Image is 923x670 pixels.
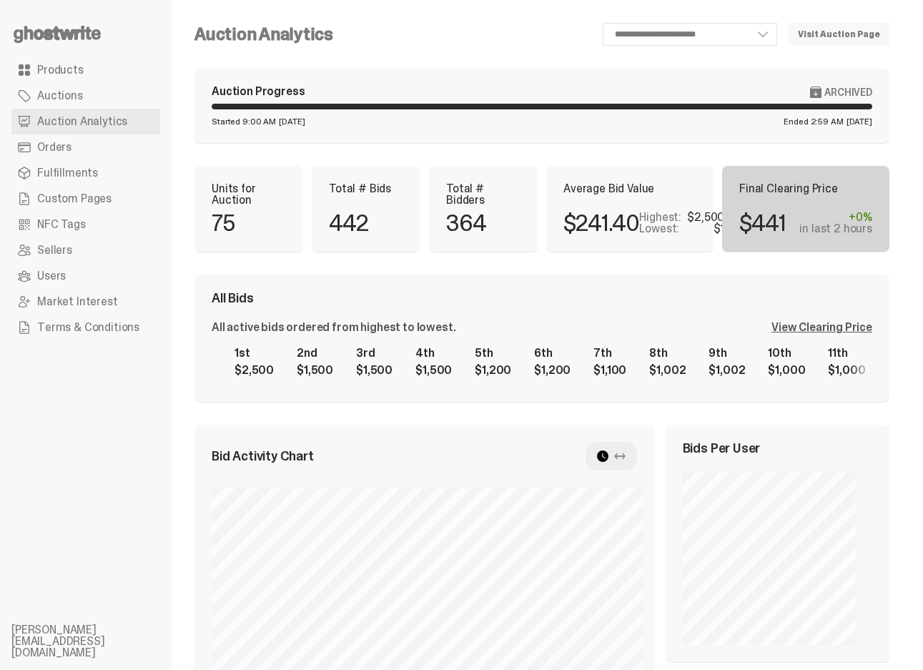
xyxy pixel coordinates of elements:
p: $241.40 [563,212,639,235]
div: 8th [649,348,686,359]
span: Ended 2:59 AM [784,117,843,126]
p: $441 [739,212,786,235]
div: 1st [235,348,274,359]
span: Users [37,270,66,282]
p: 442 [329,212,369,235]
span: All Bids [212,292,254,305]
div: $1,002 [709,365,745,376]
div: $1,000 [828,365,865,376]
p: Highest: [639,212,681,223]
a: Fulfillments [11,160,160,186]
div: 11th [828,348,865,359]
a: Terms & Conditions [11,315,160,340]
a: Orders [11,134,160,160]
div: $1,500 [415,365,452,376]
a: Auction Analytics [11,109,160,134]
p: Final Clearing Price [739,183,872,194]
span: Sellers [37,245,72,256]
span: Bids Per User [683,442,761,455]
div: $1,200 [475,365,511,376]
div: 9th [709,348,745,359]
span: [DATE] [847,117,872,126]
div: $1,100 [593,365,626,376]
span: [DATE] [279,117,305,126]
div: 3rd [356,348,393,359]
div: $1,000 [768,365,805,376]
span: Products [37,64,84,76]
div: $1,200 [534,365,571,376]
div: 7th [593,348,626,359]
div: Auction Progress [212,86,305,98]
p: Total # Bids [329,183,403,194]
div: 6th [534,348,571,359]
span: Bid Activity Chart [212,450,314,463]
a: Products [11,57,160,83]
h4: Auction Analytics [194,26,333,43]
a: Market Interest [11,289,160,315]
a: Auctions [11,83,160,109]
a: Custom Pages [11,186,160,212]
span: Custom Pages [37,193,112,205]
div: 4th [415,348,452,359]
div: $2,500 [235,365,274,376]
div: $1,500 [297,365,333,376]
a: NFC Tags [11,212,160,237]
span: Auctions [37,90,83,102]
div: $1,500 [356,365,393,376]
div: $1 [714,223,725,235]
div: in last 2 hours [799,223,872,235]
a: Users [11,263,160,289]
div: 10th [768,348,805,359]
div: All active bids ordered from highest to lowest. [212,322,455,333]
div: 2nd [297,348,333,359]
div: $1,002 [649,365,686,376]
span: Market Interest [37,296,118,307]
p: 75 [212,212,235,235]
span: Terms & Conditions [37,322,139,333]
a: Visit Auction Page [789,23,889,46]
p: 364 [446,212,487,235]
span: Orders [37,142,71,153]
li: [PERSON_NAME][EMAIL_ADDRESS][DOMAIN_NAME] [11,624,183,659]
div: 5th [475,348,511,359]
p: Units for Auction [212,183,286,206]
div: $2,500 [687,212,724,223]
p: Total # Bidders [446,183,520,206]
span: Fulfillments [37,167,98,179]
span: Archived [824,87,872,98]
p: Average Bid Value [563,183,696,194]
div: +0% [799,212,872,223]
span: NFC Tags [37,219,86,230]
span: Started 9:00 AM [212,117,276,126]
span: Auction Analytics [37,116,127,127]
a: Sellers [11,237,160,263]
div: View Clearing Price [771,322,872,333]
p: Lowest: [639,223,679,235]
